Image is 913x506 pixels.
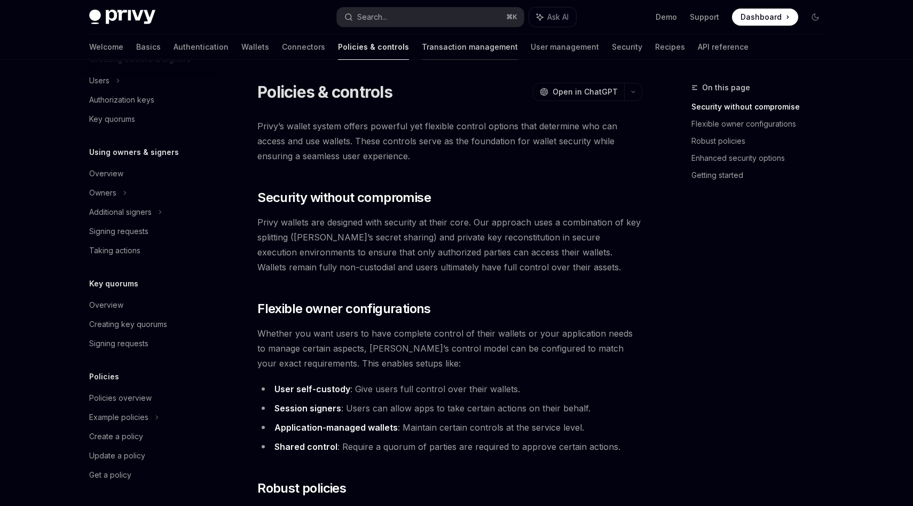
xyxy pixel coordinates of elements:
a: Authorization keys [81,90,217,110]
a: Welcome [89,34,123,60]
strong: Session signers [274,403,341,414]
span: On this page [702,81,750,94]
a: Overview [81,164,217,183]
div: Overview [89,299,123,312]
h1: Policies & controls [257,82,392,102]
a: Taking actions [81,241,217,260]
div: Key quorums [89,113,135,126]
div: Authorization keys [89,94,154,106]
div: Taking actions [89,244,140,257]
a: Overview [81,295,217,315]
strong: User self-custody [274,384,350,394]
button: Search...⌘K [337,7,524,27]
span: Dashboard [741,12,782,22]
a: Recipes [655,34,685,60]
strong: Shared control [274,441,337,452]
a: Security without compromise [691,98,832,115]
div: Signing requests [89,337,148,350]
span: Flexible owner configurations [257,300,431,317]
a: Dashboard [732,9,798,26]
a: Signing requests [81,334,217,353]
a: Demo [656,12,677,22]
a: Key quorums [81,110,217,129]
strong: Application-managed wallets [274,422,398,433]
span: Open in ChatGPT [553,87,618,97]
li: : Require a quorum of parties are required to approve certain actions. [257,439,642,454]
div: Update a policy [89,449,145,462]
div: Search... [357,11,387,24]
span: Ask AI [547,12,569,22]
a: Create a policy [81,427,217,446]
a: Get a policy [81,465,217,485]
div: Overview [89,167,123,180]
a: Robust policies [691,133,832,150]
div: Policies overview [89,392,152,404]
div: Owners [89,186,116,199]
span: Security without compromise [257,189,431,206]
a: Signing requests [81,222,217,241]
li: : Maintain certain controls at the service level. [257,420,642,435]
li: : Users can allow apps to take certain actions on their behalf. [257,401,642,416]
a: API reference [698,34,749,60]
span: ⌘ K [506,13,517,21]
a: Security [612,34,642,60]
div: Users [89,74,109,87]
a: Policies overview [81,388,217,408]
a: Getting started [691,167,832,184]
a: Transaction management [422,34,518,60]
button: Ask AI [529,7,576,27]
h5: Key quorums [89,277,138,290]
a: Update a policy [81,446,217,465]
div: Additional signers [89,206,152,219]
a: Flexible owner configurations [691,115,832,133]
button: Open in ChatGPT [533,83,624,101]
button: Toggle dark mode [807,9,824,26]
a: Connectors [282,34,325,60]
h5: Policies [89,370,119,383]
a: Authentication [174,34,229,60]
span: Robust policies [257,480,346,497]
h5: Using owners & signers [89,146,179,159]
a: Wallets [241,34,269,60]
li: : Give users full control over their wallets. [257,382,642,396]
a: Creating key quorums [81,315,217,334]
a: User management [531,34,599,60]
div: Create a policy [89,430,143,443]
span: Privy’s wallet system offers powerful yet flexible control options that determine who can access ... [257,119,642,164]
img: dark logo [89,10,155,25]
a: Enhanced security options [691,150,832,167]
a: Policies & controls [338,34,409,60]
span: Whether you want users to have complete control of their wallets or your application needs to man... [257,326,642,371]
a: Support [690,12,719,22]
span: Privy wallets are designed with security at their core. Our approach uses a combination of key sp... [257,215,642,275]
div: Creating key quorums [89,318,167,331]
div: Example policies [89,411,148,424]
div: Get a policy [89,469,131,481]
div: Signing requests [89,225,148,238]
a: Basics [136,34,161,60]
